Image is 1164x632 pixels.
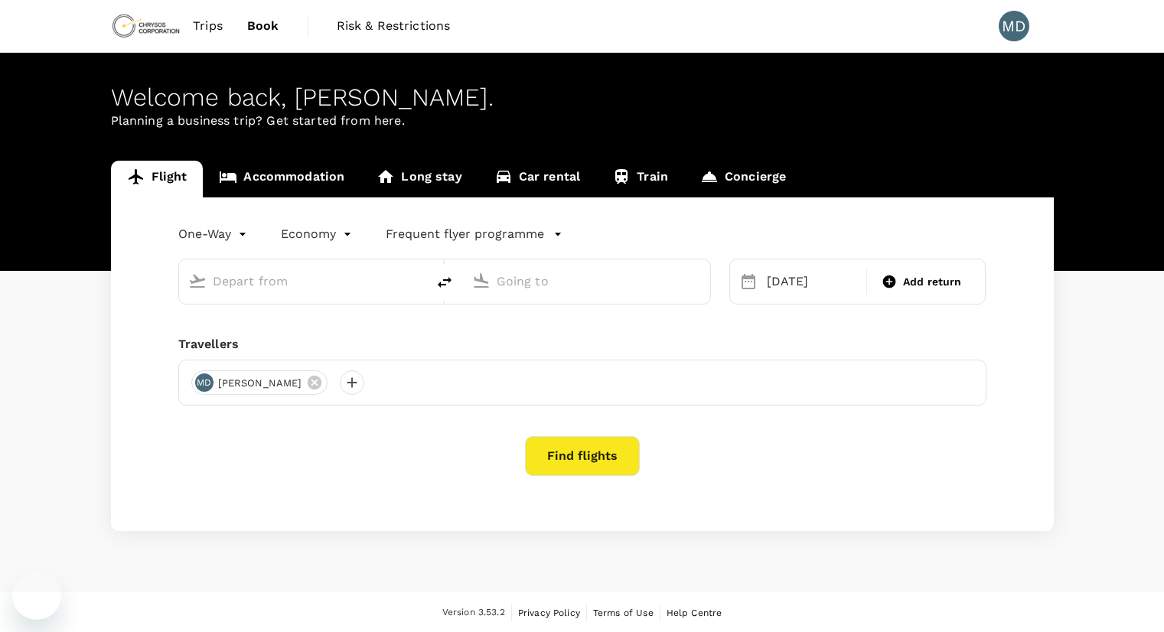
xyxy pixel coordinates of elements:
[111,83,1054,112] div: Welcome back , [PERSON_NAME] .
[497,269,678,293] input: Going to
[596,161,684,197] a: Train
[203,161,360,197] a: Accommodation
[518,608,580,618] span: Privacy Policy
[667,608,722,618] span: Help Centre
[999,11,1029,41] div: MD
[699,279,703,282] button: Open
[337,17,451,35] span: Risk & Restrictions
[281,222,355,246] div: Economy
[178,335,986,353] div: Travellers
[111,161,204,197] a: Flight
[247,17,279,35] span: Book
[593,608,654,618] span: Terms of Use
[111,9,181,43] img: Chrysos Corporation
[386,225,562,243] button: Frequent flyer programme
[684,161,802,197] a: Concierge
[478,161,597,197] a: Car rental
[111,112,1054,130] p: Planning a business trip? Get started from here.
[195,373,214,392] div: MD
[386,225,544,243] p: Frequent flyer programme
[525,436,640,476] button: Find flights
[360,161,478,197] a: Long stay
[193,17,223,35] span: Trips
[667,604,722,621] a: Help Centre
[191,370,328,395] div: MD[PERSON_NAME]
[178,222,250,246] div: One-Way
[213,269,394,293] input: Depart from
[518,604,580,621] a: Privacy Policy
[416,279,419,282] button: Open
[12,571,61,620] iframe: Button to launch messaging window
[761,266,863,297] div: [DATE]
[209,376,311,391] span: [PERSON_NAME]
[593,604,654,621] a: Terms of Use
[442,605,505,621] span: Version 3.53.2
[426,264,463,301] button: delete
[903,274,962,290] span: Add return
